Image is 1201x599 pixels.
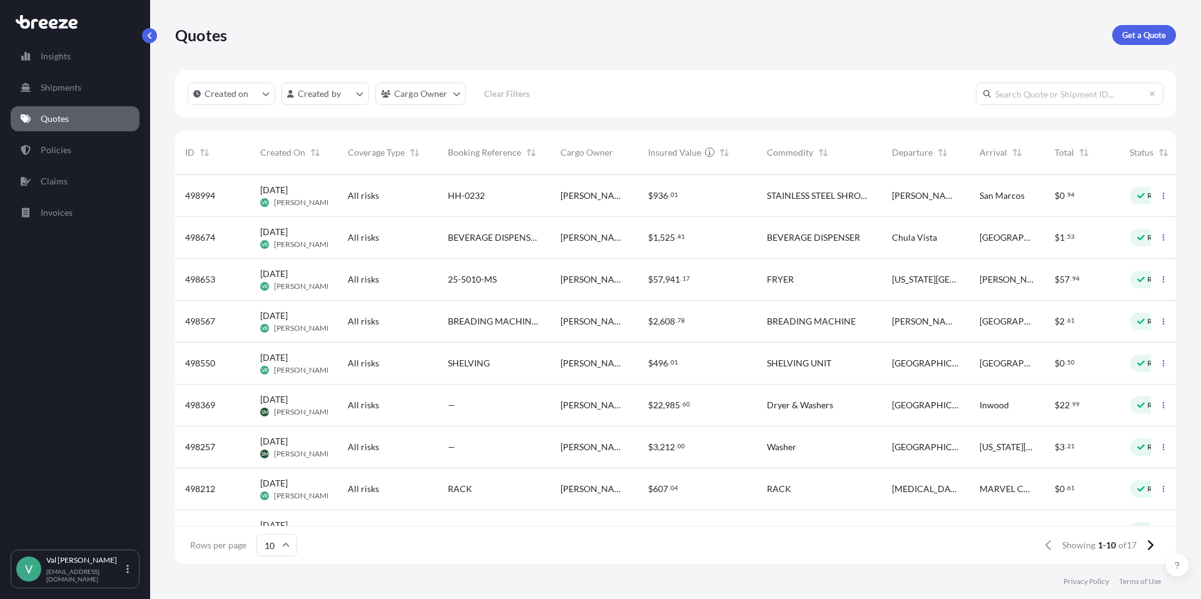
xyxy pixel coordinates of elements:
[682,402,690,406] span: 60
[260,146,305,159] span: Created On
[185,231,215,244] span: 498674
[1147,191,1168,201] p: Ready
[1065,486,1067,490] span: .
[185,273,215,286] span: 498653
[980,146,1007,159] span: Arrival
[41,206,73,219] p: Invoices
[11,106,139,131] a: Quotes
[205,88,249,100] p: Created on
[1060,191,1065,200] span: 0
[274,323,333,333] span: [PERSON_NAME]
[41,81,81,94] p: Shipments
[1119,576,1161,586] a: Terms of Use
[260,477,288,490] span: [DATE]
[767,189,872,202] span: STAINLESS STEEL SHROUD
[560,357,628,370] span: [PERSON_NAME] Logistics
[892,441,960,453] span: [GEOGRAPHIC_DATA]
[348,189,379,202] span: All risks
[676,444,677,448] span: .
[892,483,960,495] span: [MEDICAL_DATA]
[348,357,379,370] span: All risks
[11,75,139,100] a: Shipments
[1055,233,1060,242] span: $
[1063,576,1109,586] a: Privacy Policy
[676,318,677,323] span: .
[260,351,288,364] span: [DATE]
[448,525,468,537] span: SINK
[308,145,323,160] button: Sort
[653,317,658,326] span: 2
[1112,25,1176,45] a: Get a Quote
[892,399,960,411] span: [GEOGRAPHIC_DATA]
[653,233,658,242] span: 1
[261,448,268,460] span: SM
[348,483,379,495] span: All risks
[472,84,542,104] button: Clear Filters
[648,233,653,242] span: $
[448,483,472,495] span: RACK
[1147,274,1168,284] p: Ready
[1055,485,1060,493] span: $
[658,317,660,326] span: ,
[653,275,663,284] span: 57
[980,315,1035,328] span: [GEOGRAPHIC_DATA]
[260,393,288,406] span: [DATE]
[653,401,663,410] span: 22
[1055,146,1074,159] span: Total
[677,234,685,239] span: 41
[1060,233,1065,242] span: 1
[1060,443,1065,451] span: 3
[448,315,540,328] span: BREADING MACHING FOR GREAT LAKES
[648,443,653,451] span: $
[260,226,288,238] span: [DATE]
[25,563,33,575] span: V
[648,275,653,284] span: $
[1055,317,1060,326] span: $
[648,401,653,410] span: $
[767,399,833,411] span: Dryer & Washers
[260,268,288,280] span: [DATE]
[560,146,613,159] span: Cargo Owner
[1062,539,1095,551] span: Showing
[407,145,422,160] button: Sort
[274,449,333,459] span: [PERSON_NAME]
[892,357,960,370] span: [GEOGRAPHIC_DATA]
[274,365,333,375] span: [PERSON_NAME]
[560,189,628,202] span: [PERSON_NAME] Logistics
[671,360,678,365] span: 01
[175,25,227,45] p: Quotes
[560,399,628,411] span: [PERSON_NAME] Logistics
[448,441,455,453] span: —
[980,525,1035,537] span: [GEOGRAPHIC_DATA]
[274,239,333,249] span: [PERSON_NAME]
[1147,400,1168,410] p: Ready
[484,88,530,100] p: Clear Filters
[682,276,690,281] span: 17
[185,483,215,495] span: 498212
[648,317,653,326] span: $
[767,441,796,453] span: Washer
[274,281,333,291] span: [PERSON_NAME]
[348,441,379,453] span: All risks
[185,357,215,370] span: 498550
[1055,275,1060,284] span: $
[1156,145,1171,160] button: Sort
[980,441,1035,453] span: [US_STATE][GEOGRAPHIC_DATA]
[185,315,215,328] span: 498567
[1072,276,1080,281] span: 94
[816,145,831,160] button: Sort
[892,146,933,159] span: Departure
[1130,146,1153,159] span: Status
[1055,401,1060,410] span: $
[1065,193,1067,197] span: .
[1060,401,1070,410] span: 22
[46,568,124,583] p: [EMAIL_ADDRESS][DOMAIN_NAME]
[648,146,701,159] span: Insured Value
[648,485,653,493] span: $
[1147,233,1168,243] p: Ready
[448,399,455,411] span: —
[681,402,682,406] span: .
[560,231,628,244] span: [PERSON_NAME] Logistics
[1060,317,1065,326] span: 2
[1072,402,1080,406] span: 99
